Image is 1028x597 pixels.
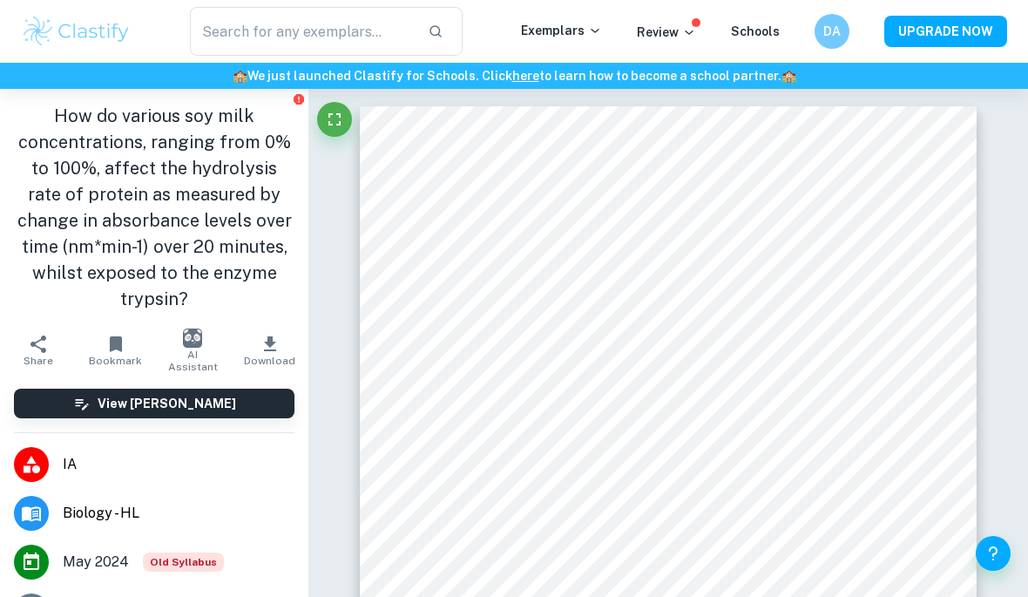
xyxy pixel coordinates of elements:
button: AI Assistant [154,326,232,375]
span: May 2024 [63,552,129,573]
span: Download [244,355,295,367]
button: Report issue [292,92,305,105]
a: Schools [731,24,780,38]
h6: View [PERSON_NAME] [98,394,236,413]
img: AI Assistant [183,329,202,348]
button: Fullscreen [317,102,352,137]
span: Bookmark [89,355,142,367]
input: Search for any exemplars... [190,7,414,56]
button: UPGRADE NOW [884,16,1007,47]
img: Clastify logo [21,14,132,49]
button: Download [232,326,309,375]
span: 🏫 [781,69,796,83]
button: Bookmark [78,326,155,375]
span: Biology - HL [63,503,294,524]
span: AI Assistant [165,349,221,373]
p: Exemplars [521,21,602,40]
h1: How do various soy milk concentrations, ranging from 0% to 100%, affect the hydrolysis rate of pr... [14,103,294,312]
button: Help and Feedback [976,536,1011,571]
h6: We just launched Clastify for Schools. Click to learn how to become a school partner. [3,66,1025,85]
a: here [512,69,539,83]
span: 🏫 [233,69,247,83]
span: Old Syllabus [143,553,224,572]
div: Starting from the May 2025 session, the Biology IA requirements have changed. It's OK to refer to... [143,553,224,572]
span: IA [63,454,294,475]
button: DA [815,14,849,49]
h6: DA [822,22,842,41]
button: View [PERSON_NAME] [14,389,294,418]
p: Review [637,23,696,42]
span: Share [24,355,53,367]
